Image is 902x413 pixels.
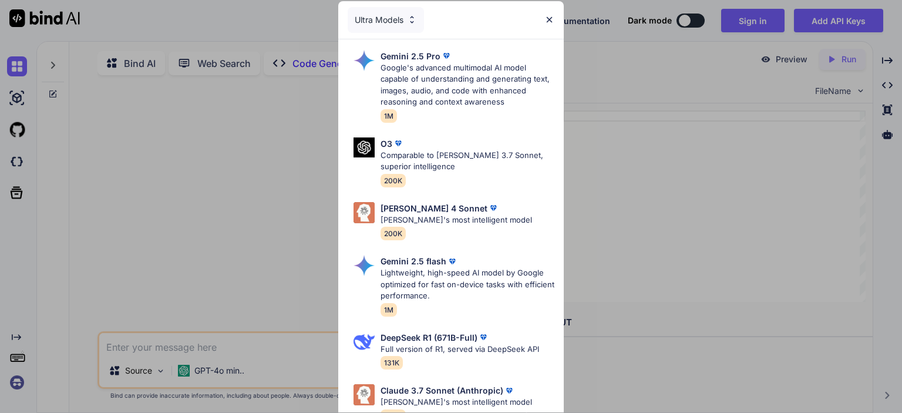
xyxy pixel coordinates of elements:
[354,202,375,223] img: Pick Models
[381,356,403,370] span: 131K
[381,150,554,173] p: Comparable to [PERSON_NAME] 3.7 Sonnet, superior intelligence
[348,7,424,33] div: Ultra Models
[381,137,392,150] p: O3
[381,174,406,187] span: 200K
[381,214,532,226] p: [PERSON_NAME]'s most intelligent model
[381,331,477,344] p: DeepSeek R1 (671B-Full)
[381,202,487,214] p: [PERSON_NAME] 4 Sonnet
[446,256,458,267] img: premium
[381,62,554,108] p: Google's advanced multimodal AI model capable of understanding and generating text, images, audio...
[381,267,554,302] p: Lightweight, high-speed AI model by Google optimized for fast on-device tasks with efficient perf...
[477,331,489,343] img: premium
[503,385,515,397] img: premium
[354,137,375,158] img: Pick Models
[381,50,440,62] p: Gemini 2.5 Pro
[381,397,532,408] p: [PERSON_NAME]'s most intelligent model
[381,255,446,267] p: Gemini 2.5 flash
[354,50,375,71] img: Pick Models
[381,344,539,355] p: Full version of R1, served via DeepSeek API
[381,227,406,240] span: 200K
[407,15,417,25] img: Pick Models
[381,384,503,397] p: Claude 3.7 Sonnet (Anthropic)
[354,331,375,352] img: Pick Models
[440,50,452,62] img: premium
[544,15,554,25] img: close
[381,109,397,123] span: 1M
[381,303,397,317] span: 1M
[392,137,404,149] img: premium
[354,255,375,276] img: Pick Models
[354,384,375,405] img: Pick Models
[487,202,499,214] img: premium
